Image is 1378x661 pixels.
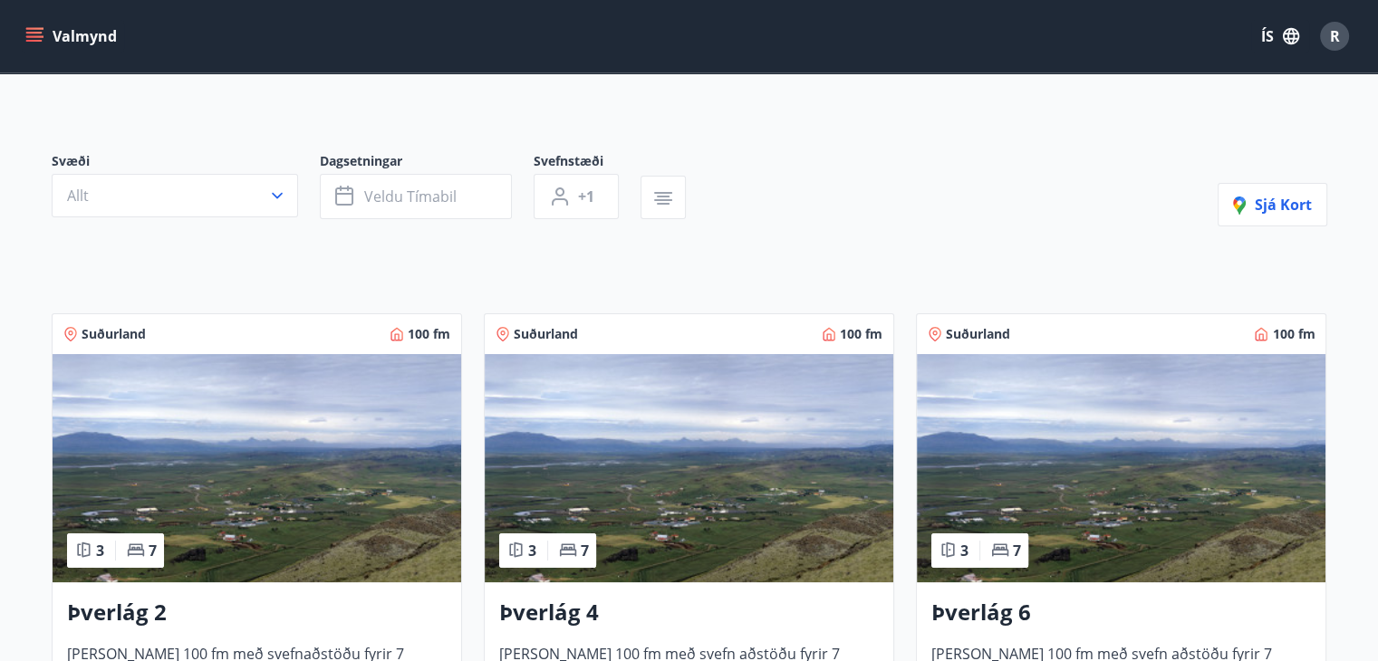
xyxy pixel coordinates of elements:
span: +1 [578,187,594,206]
span: Veldu tímabil [364,187,457,206]
h3: Þverlág 6 [931,597,1311,629]
span: 7 [149,541,157,560]
span: 3 [96,541,104,560]
span: 3 [528,541,536,560]
span: 3 [960,541,968,560]
span: Sjá kort [1233,195,1312,215]
button: Sjá kort [1218,183,1327,226]
button: ÍS [1251,20,1309,53]
span: Allt [67,186,89,206]
span: Suðurland [514,325,578,343]
img: Paella dish [917,354,1325,582]
img: Paella dish [53,354,461,582]
span: 7 [1013,541,1021,560]
span: Svæði [52,152,320,174]
span: Dagsetningar [320,152,534,174]
button: Allt [52,174,298,217]
h3: Þverlág 2 [67,597,447,629]
span: R [1330,26,1340,46]
span: 100 fm [840,325,882,343]
button: menu [22,20,124,53]
h3: Þverlág 4 [499,597,879,629]
span: Suðurland [82,325,146,343]
span: 100 fm [1272,325,1315,343]
img: Paella dish [485,354,893,582]
span: Svefnstæði [534,152,641,174]
span: 7 [581,541,589,560]
span: 100 fm [408,325,450,343]
button: R [1313,14,1356,58]
button: Veldu tímabil [320,174,512,219]
span: Suðurland [946,325,1010,343]
button: +1 [534,174,619,219]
